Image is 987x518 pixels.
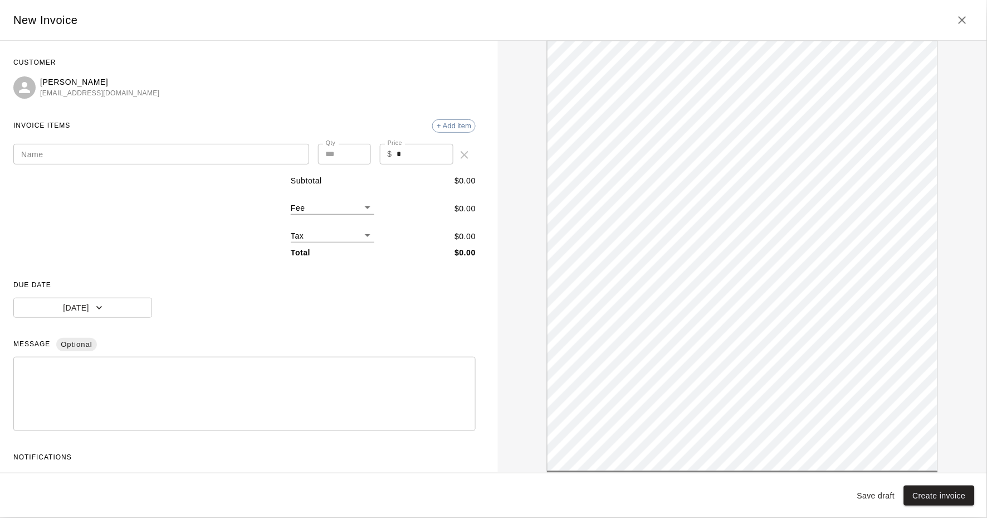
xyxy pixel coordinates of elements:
p: $ [388,148,392,160]
button: Close [951,9,974,31]
span: [EMAIL_ADDRESS][DOMAIN_NAME] [40,88,160,99]
span: CUSTOMER [13,54,476,72]
span: MESSAGE [13,336,476,354]
label: Price [388,139,402,147]
p: Subtotal [291,175,322,187]
span: INVOICE ITEMS [13,117,70,135]
p: $ 0.00 [455,175,476,187]
h5: New Invoice [13,13,78,28]
span: Optional [56,335,96,355]
p: $ 0.00 [455,203,476,215]
button: [DATE] [13,298,152,318]
label: Qty [326,139,336,147]
span: DUE DATE [13,277,476,294]
span: + Add item [433,122,475,130]
div: + Add item [432,119,476,133]
b: $ 0.00 [455,248,476,257]
p: [PERSON_NAME] [40,76,160,88]
span: NOTIFICATIONS [13,449,476,467]
button: Create invoice [904,486,975,506]
p: $ 0.00 [455,231,476,243]
button: Save draft [853,486,900,506]
b: Total [291,248,310,257]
